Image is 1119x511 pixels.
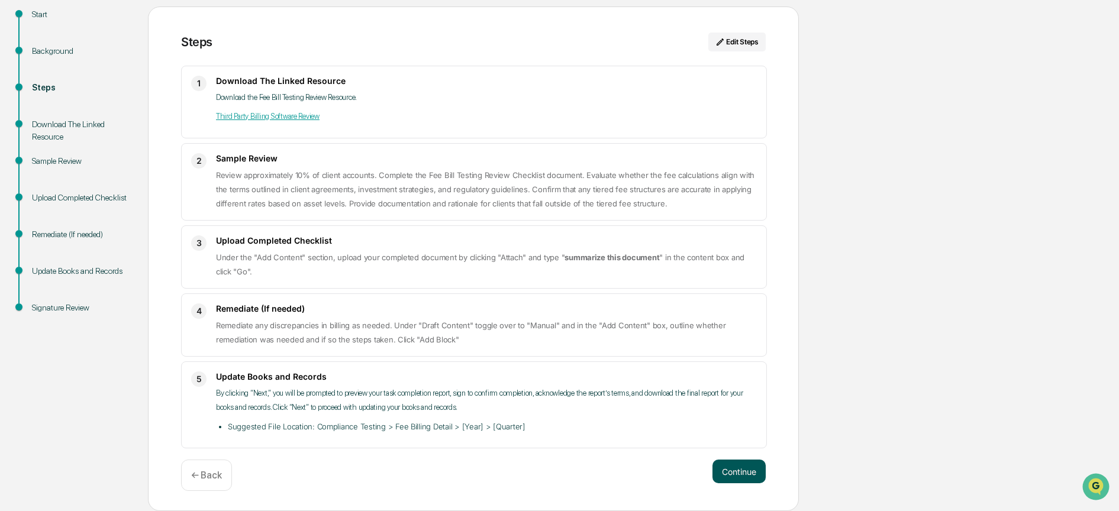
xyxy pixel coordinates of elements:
a: Third Party Billing Software Review [216,112,320,121]
a: Powered byPylon [83,200,143,209]
img: 1746055101610-c473b297-6a78-478c-a979-82029cc54cd1 [12,90,33,112]
span: 2 [196,154,202,168]
li: Suggested File Location: Compliance Testing > Fee Billing Detail > [Year] > [Quarter] [228,419,757,434]
a: 🗄️Attestations [81,144,151,166]
span: 4 [196,304,202,318]
a: 🖐️Preclearance [7,144,81,166]
h3: Remediate (If needed) [216,303,757,313]
div: 🔎 [12,173,21,182]
div: 🖐️ [12,150,21,160]
span: Data Lookup [24,172,75,183]
strong: summarize this document [565,253,659,262]
p: ← Back [191,470,222,481]
button: Continue [712,460,766,483]
div: Steps [32,82,129,94]
p: Download the Fee Bill Testing Review Resource. [216,90,757,105]
div: Start [32,8,129,21]
span: Preclearance [24,149,76,161]
a: 🔎Data Lookup [7,167,79,188]
p: How can we help? [12,25,215,44]
div: Signature Review [32,302,129,314]
div: Start new chat [40,90,194,102]
div: Upload Completed Checklist [32,192,129,204]
h3: Sample Review [216,153,757,163]
p: By clicking “Next,” you will be prompted to preview your task completion report, sign to confirm ... [216,386,757,415]
span: 5 [196,372,202,386]
button: Start new chat [201,94,215,108]
span: 3 [196,236,202,250]
div: Update Books and Records [32,265,129,277]
h3: Update Books and Records [216,371,757,381]
span: Review approximately 10% of client accounts. Complete the Fee Bill Testing Review Checklist docum... [216,170,754,208]
div: Steps [181,35,212,49]
div: Download The Linked Resource [32,118,129,143]
div: Sample Review [32,155,129,167]
h3: Download The Linked Resource [216,76,757,86]
span: Remediate any discrepancies in billing as needed. Under "Draft Content" toggle over to "Manual" a... [216,321,725,344]
iframe: Open customer support [1081,472,1113,504]
span: Under the "Add Content" section, upload your completed document by clicking "Attach" and type " "... [216,253,744,276]
div: Background [32,45,129,57]
span: 1 [197,76,201,90]
button: Edit Steps [708,33,766,51]
div: 🗄️ [86,150,95,160]
h3: Upload Completed Checklist [216,235,757,245]
span: Attestations [98,149,147,161]
div: We're available if you need us! [40,102,150,112]
div: Remediate (If needed) [32,228,129,241]
span: Pylon [118,200,143,209]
